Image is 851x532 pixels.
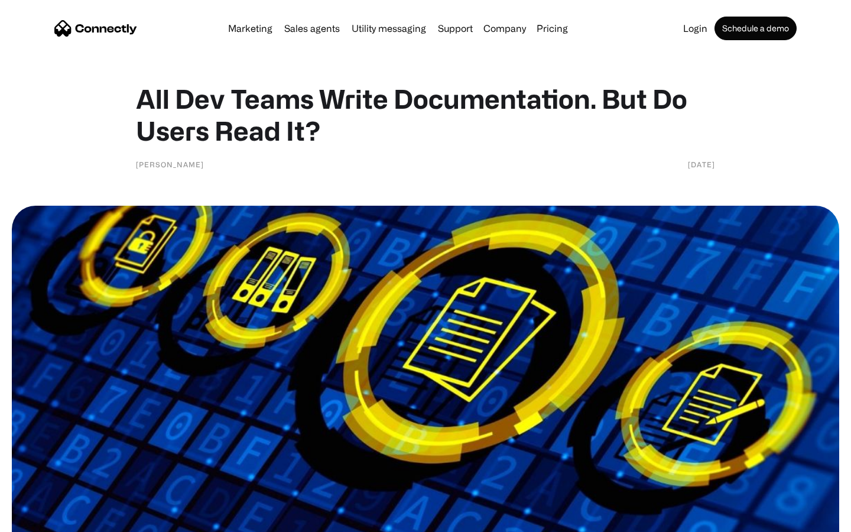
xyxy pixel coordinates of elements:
[12,511,71,528] aside: Language selected: English
[136,158,204,170] div: [PERSON_NAME]
[688,158,715,170] div: [DATE]
[678,24,712,33] a: Login
[280,24,345,33] a: Sales agents
[24,511,71,528] ul: Language list
[714,17,797,40] a: Schedule a demo
[433,24,478,33] a: Support
[223,24,277,33] a: Marketing
[347,24,431,33] a: Utility messaging
[136,83,715,147] h1: All Dev Teams Write Documentation. But Do Users Read It?
[483,20,526,37] div: Company
[532,24,573,33] a: Pricing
